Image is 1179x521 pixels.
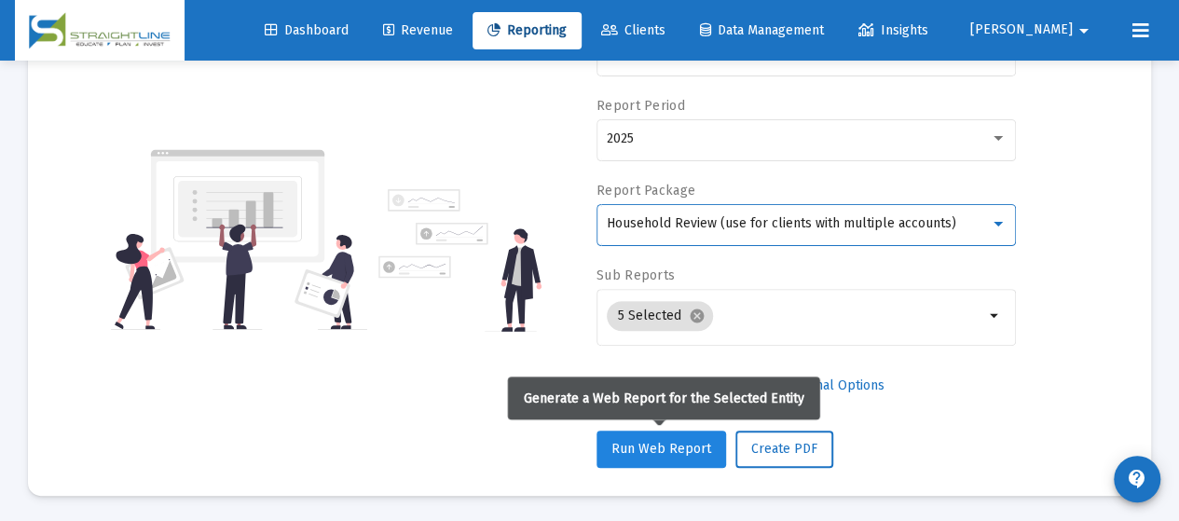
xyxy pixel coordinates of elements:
[611,377,741,393] span: Select Custom Period
[607,215,956,231] span: Household Review (use for clients with multiple accounts)
[265,22,349,38] span: Dashboard
[368,12,468,49] a: Revenue
[250,12,363,49] a: Dashboard
[843,12,943,49] a: Insights
[735,431,833,468] button: Create PDF
[596,431,726,468] button: Run Web Report
[607,301,713,331] mat-chip: 5 Selected
[378,189,542,332] img: reporting-alt
[473,12,582,49] a: Reporting
[111,147,367,332] img: reporting
[607,297,984,335] mat-chip-list: Selection
[689,308,706,324] mat-icon: cancel
[596,183,695,199] label: Report Package
[700,22,824,38] span: Data Management
[1073,12,1095,49] mat-icon: arrow_drop_down
[596,267,675,283] label: Sub Reports
[383,22,453,38] span: Revenue
[596,98,685,114] label: Report Period
[29,12,171,49] img: Dashboard
[607,130,634,146] span: 2025
[601,22,665,38] span: Clients
[685,12,839,49] a: Data Management
[775,377,884,393] span: Additional Options
[858,22,928,38] span: Insights
[948,11,1117,48] button: [PERSON_NAME]
[1126,468,1148,490] mat-icon: contact_support
[487,22,567,38] span: Reporting
[751,441,817,457] span: Create PDF
[611,441,711,457] span: Run Web Report
[586,12,680,49] a: Clients
[970,22,1073,38] span: [PERSON_NAME]
[984,305,1007,327] mat-icon: arrow_drop_down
